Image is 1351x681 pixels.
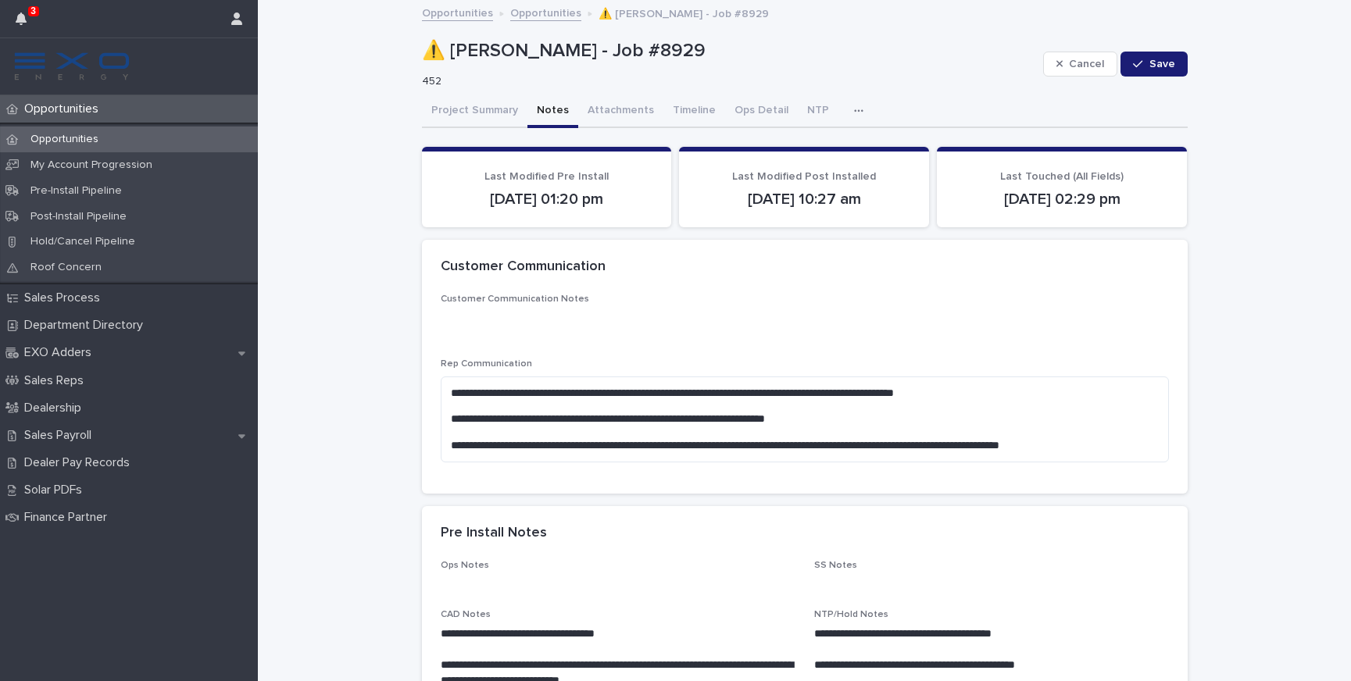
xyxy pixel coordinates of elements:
[732,171,876,182] span: Last Modified Post Installed
[18,428,104,443] p: Sales Payroll
[814,610,888,619] span: NTP/Hold Notes
[1000,171,1124,182] span: Last Touched (All Fields)
[798,95,838,128] button: NTP
[441,610,491,619] span: CAD Notes
[422,40,1037,62] p: ⚠️ [PERSON_NAME] - Job #8929
[18,235,148,248] p: Hold/Cancel Pipeline
[1149,59,1175,70] span: Save
[484,171,609,182] span: Last Modified Pre Install
[441,525,547,542] h2: Pre Install Notes
[18,483,95,497] p: Solar PDFs
[13,51,131,82] img: FKS5r6ZBThi8E5hshIGi
[578,95,663,128] button: Attachments
[698,190,910,209] p: [DATE] 10:27 am
[18,210,139,223] p: Post-Install Pipeline
[18,373,96,388] p: Sales Reps
[441,258,606,276] h2: Customer Communication
[18,401,94,415] p: Dealership
[18,318,155,333] p: Department Directory
[18,184,134,198] p: Pre-Install Pipeline
[30,5,36,16] p: 3
[18,133,111,146] p: Opportunities
[441,359,532,369] span: Rep Communication
[18,510,120,525] p: Finance Partner
[1069,59,1104,70] span: Cancel
[510,3,581,21] a: Opportunities
[16,9,36,37] div: 3
[441,190,653,209] p: [DATE] 01:20 pm
[599,4,769,21] p: ⚠️ [PERSON_NAME] - Job #8929
[422,3,493,21] a: Opportunities
[441,561,489,570] span: Ops Notes
[18,455,142,470] p: Dealer Pay Records
[422,95,527,128] button: Project Summary
[18,261,114,274] p: Roof Concern
[1043,52,1118,77] button: Cancel
[18,345,104,360] p: EXO Adders
[18,159,165,172] p: My Account Progression
[18,291,113,305] p: Sales Process
[814,561,857,570] span: SS Notes
[1120,52,1187,77] button: Save
[422,75,1031,88] p: 452
[663,95,725,128] button: Timeline
[18,102,111,116] p: Opportunities
[725,95,798,128] button: Ops Detail
[441,294,589,304] span: Customer Communication Notes
[956,190,1168,209] p: [DATE] 02:29 pm
[527,95,578,128] button: Notes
